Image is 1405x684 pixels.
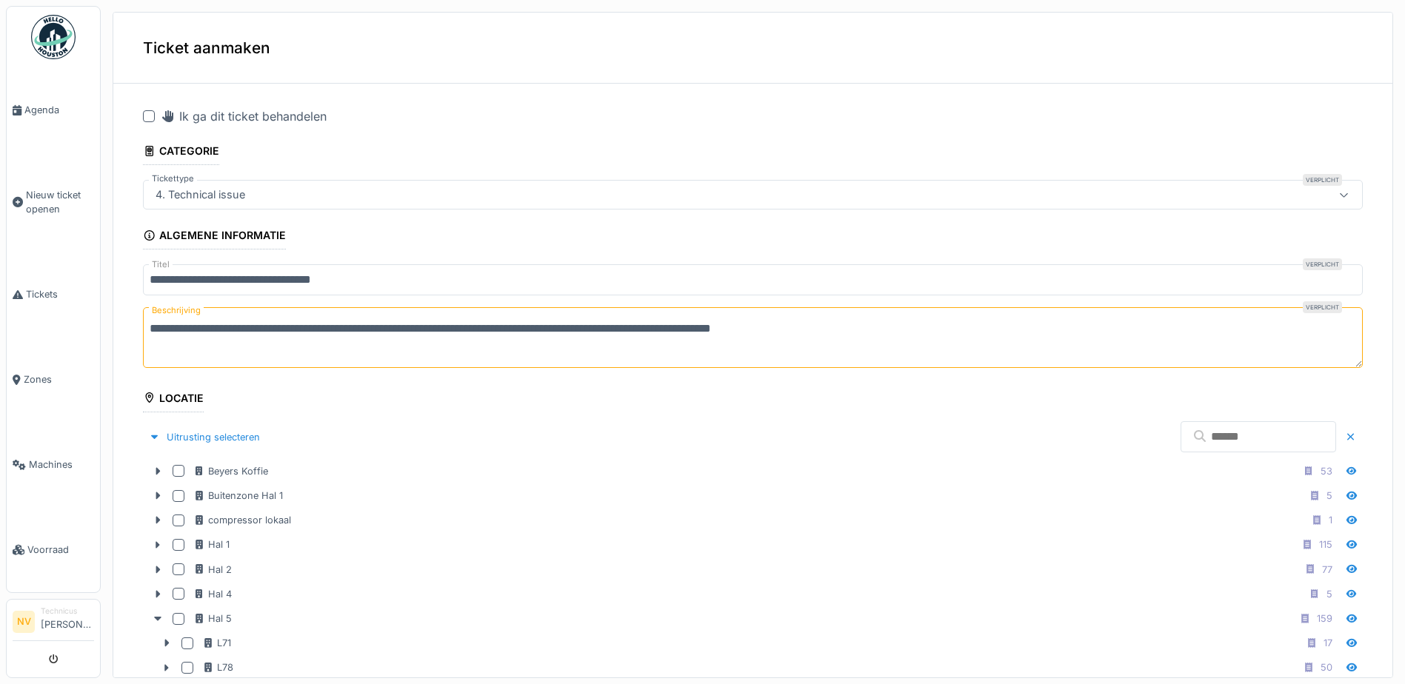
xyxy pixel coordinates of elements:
[193,587,232,601] div: Hal 4
[1326,489,1332,503] div: 5
[31,15,76,59] img: Badge_color-CXgf-gQk.svg
[193,611,232,626] div: Hal 5
[41,606,94,637] li: [PERSON_NAME]
[149,172,197,185] label: Tickettype
[7,507,100,592] a: Voorraad
[1303,258,1342,270] div: Verplicht
[13,611,35,633] li: NV
[193,563,232,577] div: Hal 2
[1317,611,1332,626] div: 159
[1303,301,1342,313] div: Verplicht
[1321,660,1332,674] div: 50
[161,107,327,125] div: Ik ga dit ticket behandelen
[27,543,94,557] span: Voorraad
[13,606,94,641] a: NV Technicus[PERSON_NAME]
[24,103,94,117] span: Agenda
[1324,636,1332,650] div: 17
[149,301,204,320] label: Beschrijving
[193,513,291,527] div: compressor lokaal
[1319,537,1332,551] div: 115
[143,427,266,447] div: Uitrusting selecteren
[7,422,100,507] a: Machines
[143,140,219,165] div: Categorie
[149,258,173,271] label: Titel
[1321,464,1332,478] div: 53
[1322,563,1332,577] div: 77
[193,489,283,503] div: Buitenzone Hal 1
[202,660,233,674] div: L78
[193,464,268,478] div: Beyers Koffie
[41,606,94,617] div: Technicus
[143,224,286,249] div: Algemene informatie
[150,187,251,203] div: 4. Technical issue
[7,337,100,422] a: Zones
[1303,174,1342,186] div: Verplicht
[1326,587,1332,601] div: 5
[26,188,94,216] span: Nieuw ticket openen
[202,636,231,650] div: L71
[24,372,94,386] span: Zones
[29,457,94,472] span: Machines
[1329,513,1332,527] div: 1
[26,287,94,301] span: Tickets
[7,152,100,252] a: Nieuw ticket openen
[143,387,204,412] div: Locatie
[7,67,100,152] a: Agenda
[113,13,1392,84] div: Ticket aanmaken
[193,537,230,551] div: Hal 1
[7,252,100,337] a: Tickets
